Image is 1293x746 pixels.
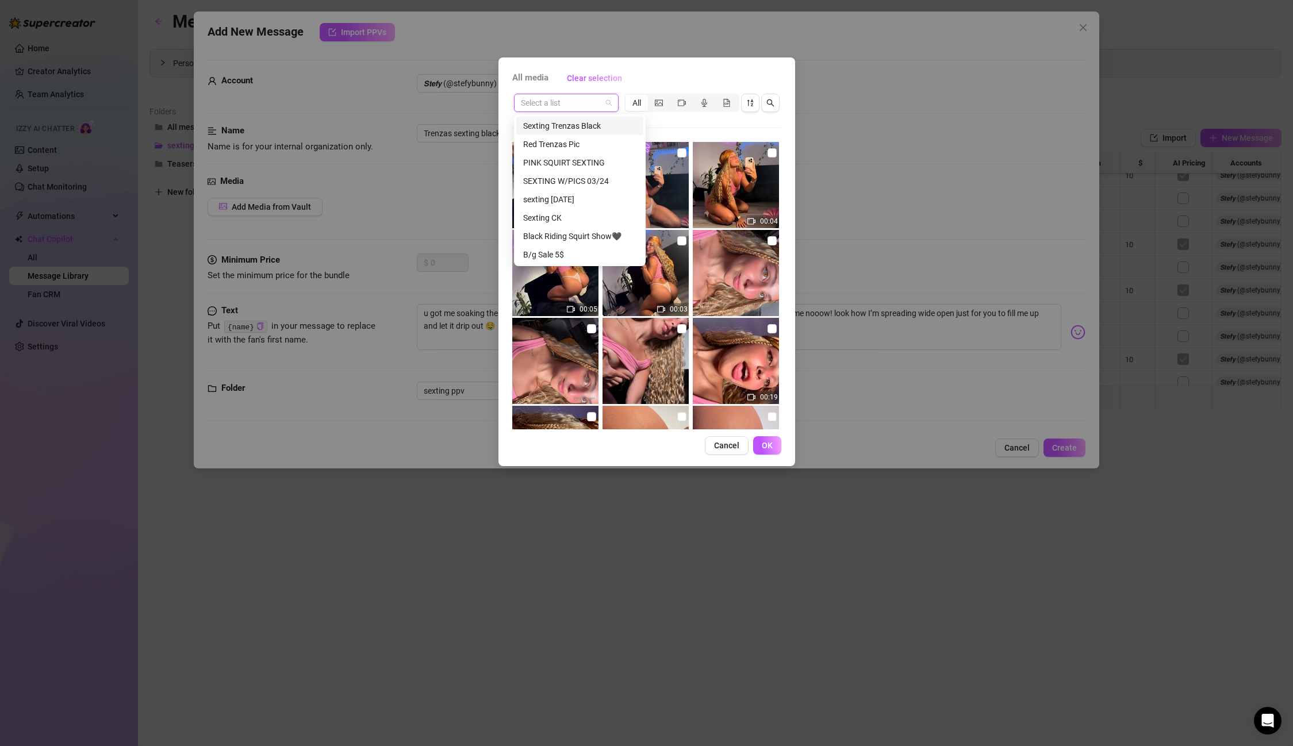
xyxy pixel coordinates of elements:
div: segmented control [624,94,739,112]
span: All media [512,71,548,85]
span: video-camera [567,305,575,313]
div: Black Riding Squirt Show🖤 [516,227,643,245]
button: Clear selection [558,69,631,87]
img: media [693,406,779,492]
div: Sexting Trenzas Black [516,117,643,135]
div: sexting feb 2025 [516,190,643,209]
span: OK [762,441,773,450]
div: sexting [DATE] [523,193,636,206]
img: media [603,406,689,492]
img: media [603,230,689,316]
span: Clear selection [567,74,622,83]
span: video-camera [678,99,686,107]
div: Red Trenzas Pic [516,135,643,153]
span: file-gif [723,99,731,107]
span: 00:19 [760,393,778,401]
img: media [603,318,689,404]
span: video-camera [747,217,755,225]
div: PINK SQUIRT SEXTING [516,153,643,172]
img: media [512,142,598,228]
span: audio [700,99,708,107]
img: media [512,318,598,404]
div: Sexting Trenzas Black [523,120,636,132]
span: 00:04 [760,217,778,225]
div: Red Trenzas Pic [523,138,636,151]
span: Cancel [714,441,739,450]
div: All [626,95,648,111]
img: media [693,142,779,228]
img: media [693,230,779,316]
div: Sexting CK [523,212,636,224]
span: picture [655,99,663,107]
span: video-camera [747,393,755,401]
button: OK [753,436,781,455]
div: B/g Sale 5$ [516,245,643,264]
span: 00:03 [670,305,688,313]
img: media [512,406,598,492]
div: Open Intercom Messenger [1254,707,1282,735]
button: Cancel [705,436,749,455]
div: Black Riding Squirt Show🖤 [523,230,636,243]
div: PINK SQUIRT SEXTING [523,156,636,169]
div: SEXTING W/PICS 03/24 [523,175,636,187]
img: media [693,318,779,404]
div: B/g Sale 5$ [523,248,636,261]
span: sort-descending [746,99,754,107]
div: Sexting CK [516,209,643,227]
span: search [766,99,774,107]
span: video-camera [657,305,665,313]
span: 00:05 [580,305,597,313]
button: sort-descending [741,94,759,112]
div: SEXTING W/PICS 03/24 [516,172,643,190]
img: media [512,230,598,316]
